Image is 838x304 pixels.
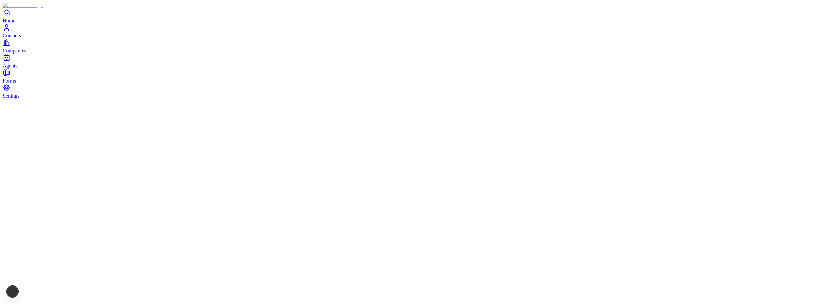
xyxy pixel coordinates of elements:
span: Companies [3,48,26,53]
span: Settings [3,93,20,99]
span: Agents [3,63,17,68]
a: Companies [3,39,835,53]
a: Forms [3,69,835,84]
a: Contacts [3,24,835,38]
img: Item Brain Logo [3,3,43,9]
span: Forms [3,78,16,84]
a: Home [3,9,835,23]
span: Home [3,18,15,23]
a: Agents [3,54,835,68]
a: Settings [3,84,835,99]
span: Contacts [3,33,21,38]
